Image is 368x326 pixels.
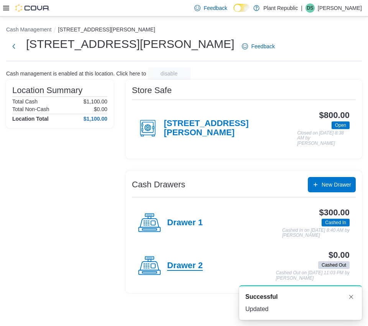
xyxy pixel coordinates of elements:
[263,3,298,13] p: Plant Republic
[297,131,350,146] p: Closed on [DATE] 8:38 AM by [PERSON_NAME]
[282,228,350,238] p: Cashed In on [DATE] 8:40 AM by [PERSON_NAME]
[319,111,350,120] h3: $800.00
[84,98,107,105] p: $1,100.00
[164,119,297,138] h4: [STREET_ADDRESS][PERSON_NAME]
[6,26,362,35] nav: An example of EuiBreadcrumbs
[276,270,350,281] p: Cashed Out on [DATE] 11:03 PM by [PERSON_NAME]
[161,70,177,77] span: disable
[167,218,203,228] h4: Drawer 1
[322,219,350,226] span: Cashed In
[12,98,38,105] h6: Total Cash
[239,39,278,54] a: Feedback
[12,116,49,122] h4: Location Total
[12,86,82,95] h3: Location Summary
[332,121,350,129] span: Open
[318,3,362,13] p: [PERSON_NAME]
[329,251,350,260] h3: $0.00
[12,106,49,112] h6: Total Non-Cash
[191,0,230,16] a: Feedback
[148,67,191,80] button: disable
[6,39,21,54] button: Next
[94,106,107,112] p: $0.00
[132,86,172,95] h3: Store Safe
[26,36,234,52] h1: [STREET_ADDRESS][PERSON_NAME]
[132,180,185,189] h3: Cash Drawers
[245,292,356,301] div: Notification
[318,261,350,269] span: Cashed Out
[15,4,50,12] img: Cova
[6,26,51,33] button: Cash Management
[322,181,351,188] span: New Drawer
[325,219,346,226] span: Cashed In
[233,4,250,12] input: Dark Mode
[6,70,146,77] p: Cash management is enabled at this location. Click here to
[84,116,107,122] h4: $1,100.00
[308,177,356,192] button: New Drawer
[245,305,356,314] div: Updated
[347,292,356,301] button: Dismiss toast
[322,262,346,269] span: Cashed Out
[306,3,315,13] div: David Shaw
[319,208,350,217] h3: $300.00
[58,26,155,33] button: [STREET_ADDRESS][PERSON_NAME]
[301,3,302,13] p: |
[167,261,203,271] h4: Drawer 2
[335,122,346,129] span: Open
[307,3,314,13] span: DS
[204,4,227,12] span: Feedback
[245,292,278,301] span: Successful
[251,43,274,50] span: Feedback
